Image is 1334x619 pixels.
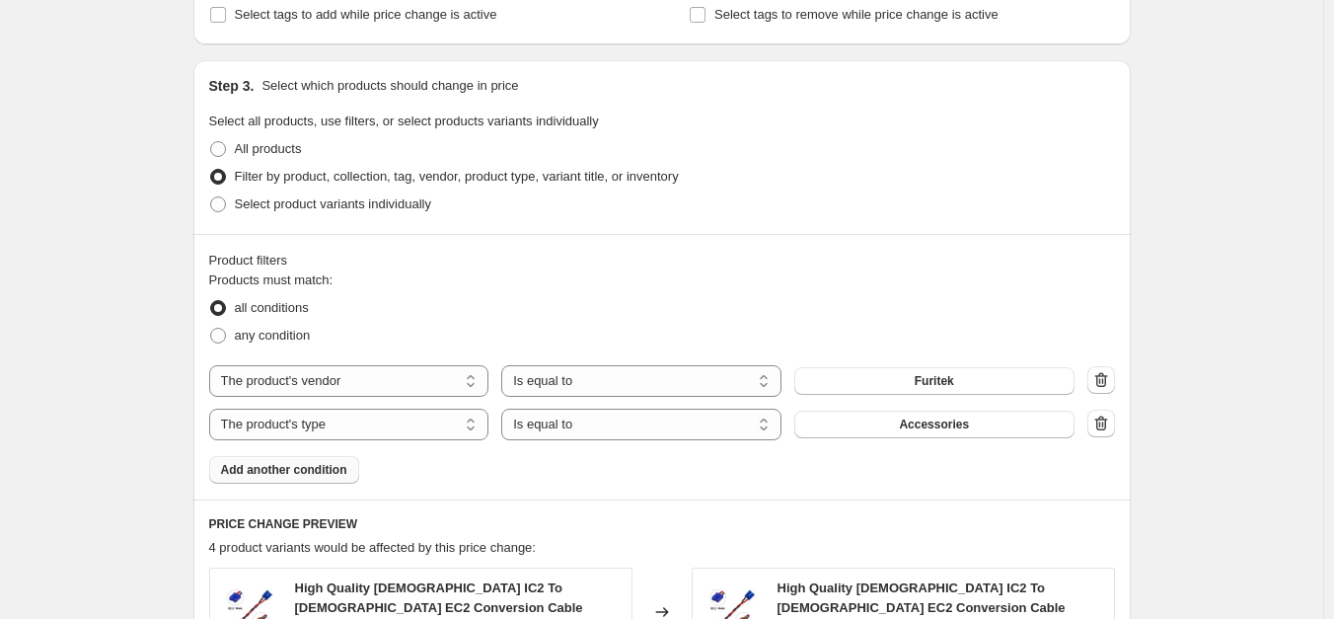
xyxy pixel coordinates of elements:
span: Select product variants individually [235,196,431,211]
span: Add another condition [221,462,347,478]
span: Filter by product, collection, tag, vendor, product type, variant title, or inventory [235,169,679,184]
span: 4 product variants would be affected by this price change: [209,540,536,555]
span: Furitek [915,373,954,389]
h2: Step 3. [209,76,255,96]
button: Add another condition [209,456,359,484]
span: Products must match: [209,272,333,287]
span: Select tags to remove while price change is active [714,7,999,22]
span: all conditions [235,300,309,315]
span: Accessories [899,417,969,432]
button: Furitek [794,367,1075,395]
span: High Quality [DEMOGRAPHIC_DATA] IC2 To [DEMOGRAPHIC_DATA] EC2 Conversion Cable [295,580,583,615]
span: any condition [235,328,311,343]
button: Accessories [794,411,1075,438]
span: Select all products, use filters, or select products variants individually [209,114,599,128]
h6: PRICE CHANGE PREVIEW [209,516,1115,532]
span: High Quality [DEMOGRAPHIC_DATA] IC2 To [DEMOGRAPHIC_DATA] EC2 Conversion Cable [778,580,1066,615]
span: All products [235,141,302,156]
span: Select tags to add while price change is active [235,7,497,22]
div: Product filters [209,251,1115,271]
p: Select which products should change in price [261,76,518,96]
